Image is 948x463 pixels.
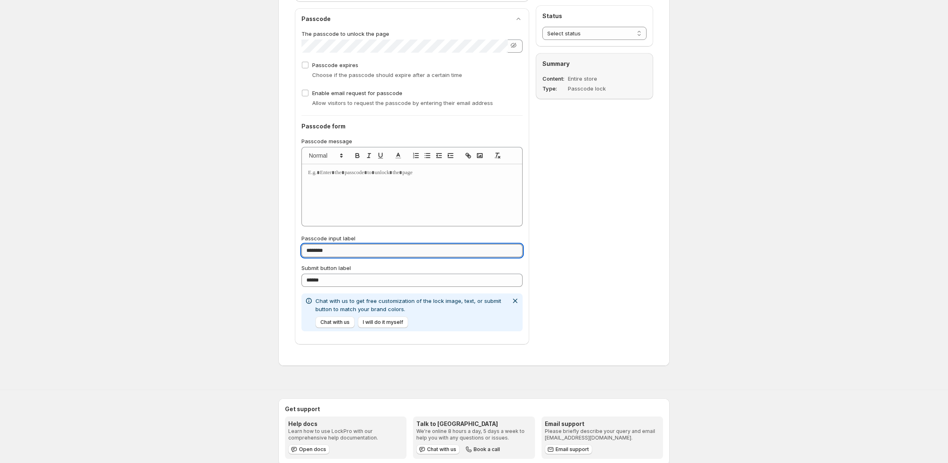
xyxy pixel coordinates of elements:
[568,84,625,93] dd: Passcode lock
[301,15,331,23] h2: Passcode
[312,100,493,106] span: Allow visitors to request the passcode by entering their email address
[299,446,326,453] span: Open docs
[288,444,329,454] a: Open docs
[320,319,350,326] span: Chat with us
[301,30,389,37] span: The passcode to unlock the page
[301,235,355,242] span: Passcode input label
[416,420,531,428] h3: Talk to [GEOGRAPHIC_DATA]
[542,84,566,93] dt: Type :
[542,60,647,68] h2: Summary
[312,90,402,96] span: Enable email request for passcode
[427,446,456,453] span: Chat with us
[568,74,625,83] dd: Entire store
[301,137,523,145] p: Passcode message
[545,428,660,441] p: Please briefly describe your query and email [EMAIL_ADDRESS][DOMAIN_NAME].
[315,316,355,328] button: Chat with us
[288,420,403,428] h3: Help docs
[363,319,403,326] span: I will do it myself
[542,12,647,20] h2: Status
[301,265,351,271] span: Submit button label
[288,428,403,441] p: Learn how to use LockPro with our comprehensive help documentation.
[315,298,501,312] span: Chat with us to get free customization of the lock image, text, or submit button to match your br...
[463,444,503,454] button: Book a call
[545,444,592,454] a: Email support
[556,446,589,453] span: Email support
[301,122,523,130] h2: Passcode form
[509,295,521,307] button: Dismiss notification
[542,74,566,83] dt: Content :
[312,62,358,68] span: Passcode expires
[474,446,500,453] span: Book a call
[312,72,462,78] span: Choose if the passcode should expire after a certain time
[545,420,660,428] h3: Email support
[285,405,663,413] h2: Get support
[416,444,460,454] button: Chat with us
[416,428,531,441] p: We're online 8 hours a day, 5 days a week to help you with any questions or issues.
[358,316,408,328] button: I will do it myself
